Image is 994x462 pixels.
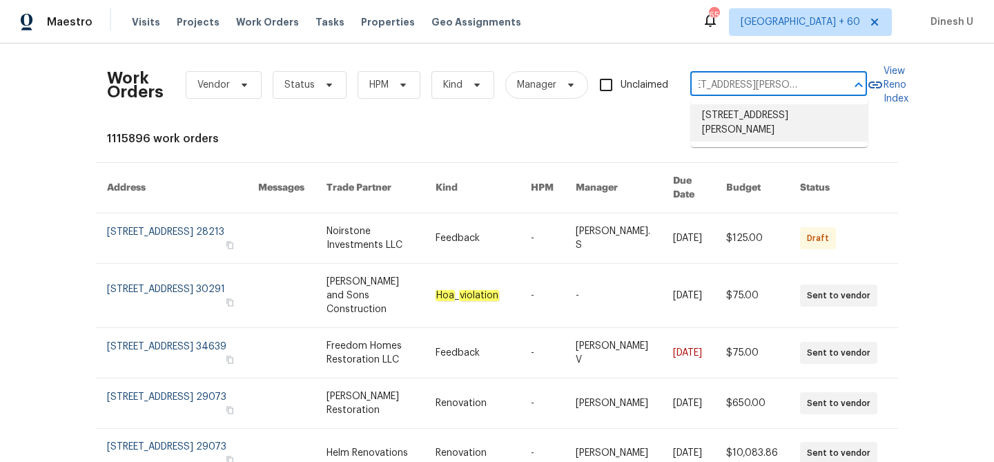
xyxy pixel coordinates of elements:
[690,75,828,96] input: Enter in an address
[425,213,520,264] td: Feedback
[741,15,860,29] span: [GEOGRAPHIC_DATA] + 60
[315,378,425,429] td: [PERSON_NAME] Restoration
[621,78,668,93] span: Unclaimed
[565,378,663,429] td: [PERSON_NAME]
[177,15,220,29] span: Projects
[315,213,425,264] td: Noirstone Investments LLC
[425,264,520,328] td: _
[361,15,415,29] span: Properties
[709,8,719,22] div: 659
[520,264,565,328] td: -
[315,17,344,27] span: Tasks
[849,75,868,95] button: Close
[197,78,230,92] span: Vendor
[224,239,236,251] button: Copy Address
[520,378,565,429] td: -
[565,163,663,213] th: Manager
[132,15,160,29] span: Visits
[315,264,425,328] td: [PERSON_NAME] and Sons Construction
[789,163,898,213] th: Status
[517,78,556,92] span: Manager
[107,71,164,99] h2: Work Orders
[224,404,236,416] button: Copy Address
[520,328,565,378] td: -
[315,163,425,213] th: Trade Partner
[224,296,236,309] button: Copy Address
[662,163,715,213] th: Due Date
[284,78,315,92] span: Status
[443,78,462,92] span: Kind
[431,15,521,29] span: Geo Assignments
[425,328,520,378] td: Feedback
[425,378,520,429] td: Renovation
[691,104,868,142] li: [STREET_ADDRESS][PERSON_NAME]
[565,328,663,378] td: [PERSON_NAME] V
[47,15,92,29] span: Maestro
[715,163,789,213] th: Budget
[224,354,236,366] button: Copy Address
[369,78,389,92] span: HPM
[565,213,663,264] td: [PERSON_NAME]. S
[520,163,565,213] th: HPM
[315,328,425,378] td: Freedom Homes Restoration LLC
[96,163,247,213] th: Address
[107,132,887,146] div: 1115896 work orders
[425,163,520,213] th: Kind
[867,64,908,106] a: View Reno Index
[520,213,565,264] td: -
[565,264,663,328] td: -
[247,163,315,213] th: Messages
[236,15,299,29] span: Work Orders
[925,15,973,29] span: Dinesh U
